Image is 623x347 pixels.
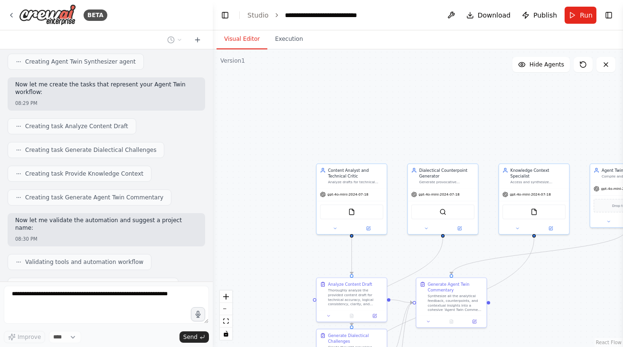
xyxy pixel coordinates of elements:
[349,237,446,325] g: Edge from 1f6ea2fa-7fee-4aab-8a3b-271ea87a1144 to 75d4e1c5-be2f-4526-bc41-07672f4711c0
[340,312,364,319] button: No output available
[25,258,143,266] span: Validating tools and automation workflow
[510,180,566,185] div: Access and synthesize information from {author_name}'s knowledge base to provide relevant context...
[478,10,511,20] span: Download
[499,163,570,234] div: Knowledge Context SpecialistAccess and synthesize information from {author_name}'s knowledge base...
[217,29,267,49] button: Visual Editor
[439,318,463,325] button: No output available
[328,288,383,306] div: Thoroughly analyze the provided content draft for technical accuracy, logical consistency, clarit...
[328,281,372,287] div: Analyze Content Draft
[580,10,593,20] span: Run
[533,10,557,20] span: Publish
[419,192,460,197] span: gpt-4o-mini-2024-07-18
[419,180,474,185] div: Generate provocative questions, alternative perspectives, and counterarguments that challenge the...
[328,168,383,179] div: Content Analyst and Technical Critic
[535,225,567,232] button: Open in side panel
[463,7,515,24] button: Download
[349,237,355,274] g: Edge from d02f21ff-33cd-43e8-9bd1-c466c079cd81 to 7cb559ff-f0a6-4646-9a5d-b29afbb22a01
[183,333,198,341] span: Send
[18,333,41,341] span: Improve
[191,307,205,321] button: Click to speak your automation idea
[179,331,209,343] button: Send
[419,168,474,179] div: Dialectical Counterpoint Generator
[529,61,564,68] span: Hide Agents
[416,277,487,328] div: Generate Agent Twin CommentarySynthesize all the analytical feedback, counterpoints, and contextu...
[15,100,198,107] div: 08:29 PM
[247,10,381,20] nav: breadcrumb
[596,340,622,345] a: React Flow attribution
[190,34,205,46] button: Start a new chat
[464,318,484,325] button: Open in side panel
[316,277,387,322] div: Analyze Content DraftThoroughly analyze the provided content draft for technical accuracy, logica...
[220,315,232,328] button: fit view
[390,297,413,306] g: Edge from 7cb559ff-f0a6-4646-9a5d-b29afbb22a01 to 8fc00db4-4982-45cd-b14d-ed9f534afe8a
[220,291,232,303] button: zoom in
[602,9,615,22] button: Show right sidebar
[220,328,232,340] button: toggle interactivity
[220,57,245,65] div: Version 1
[316,163,387,234] div: Content Analyst and Technical CriticAnalyze drafts for technical accuracy, logical consistency, a...
[25,170,143,178] span: Creating task Provide Knowledge Context
[348,208,355,215] img: FileReadTool
[4,331,45,343] button: Improve
[510,192,551,197] span: gpt-4o-mini-2024-07-18
[407,163,479,234] div: Dialectical Counterpoint GeneratorGenerate provocative questions, alternative perspectives, and c...
[15,81,198,96] p: Now let me create the tasks that represent your Agent Twin workflow:
[19,4,76,26] img: Logo
[220,303,232,315] button: zoom out
[428,281,483,293] div: Generate Agent Twin Commentary
[15,235,198,243] div: 08:30 PM
[512,57,570,72] button: Hide Agents
[510,168,566,179] div: Knowledge Context Specialist
[518,7,561,24] button: Publish
[247,11,269,19] a: Studio
[530,208,537,215] img: FileReadTool
[25,194,163,201] span: Creating task Generate Agent Twin Commentary
[365,312,384,319] button: Open in side panel
[84,9,107,21] div: BETA
[218,9,232,22] button: Hide left sidebar
[267,29,311,49] button: Execution
[220,291,232,340] div: React Flow controls
[163,34,186,46] button: Switch to previous chat
[352,225,385,232] button: Open in side panel
[428,294,483,312] div: Synthesize all the analytical feedback, counterpoints, and contextual insights into a cohesive 'A...
[15,217,198,232] p: Now let me validate the automation and suggest a project name:
[444,225,476,232] button: Open in side panel
[25,122,128,130] span: Creating task Analyze Content Draft
[328,180,383,185] div: Analyze drafts for technical accuracy, logical consistency, and potential blind spots. Challenge ...
[328,192,368,197] span: gpt-4o-mini-2024-07-18
[25,146,156,154] span: Creating task Generate Dialectical Challenges
[25,58,136,66] span: Creating Agent Twin Synthesizer agent
[328,333,383,344] div: Generate Dialectical Challenges
[439,208,446,215] img: SerperDevTool
[565,7,596,24] button: Run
